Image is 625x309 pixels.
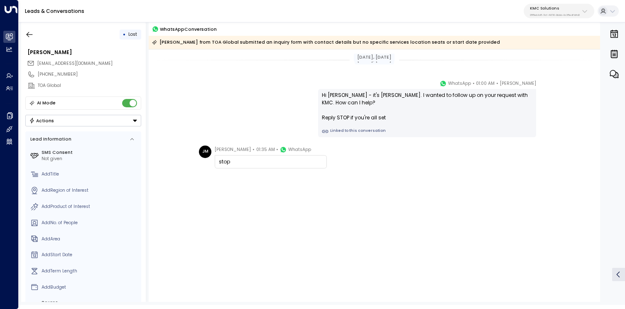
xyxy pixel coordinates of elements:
[27,49,141,56] div: [PERSON_NAME]
[42,299,139,306] label: Source
[256,146,275,154] span: 01:35 AM
[322,128,532,135] a: Linked to this conversation
[42,284,139,291] div: AddBudget
[37,60,113,67] span: jessmariano014@gmail.com
[42,171,139,178] div: AddTitle
[42,203,139,210] div: AddProduct of Interest
[28,136,71,143] div: Lead Information
[152,38,500,47] div: [PERSON_NAME] from TOA Global submitted an inquiry form with contact details but no specific serv...
[42,220,139,226] div: AddNo. of People
[496,79,498,88] span: •
[276,146,278,154] span: •
[448,79,471,88] span: WhatsApp
[42,187,139,194] div: AddRegion of Interest
[288,146,311,154] span: WhatsApp
[42,236,139,242] div: AddArea
[42,268,139,274] div: AddTerm Length
[160,26,217,33] span: WhatsApp Conversation
[530,13,580,17] p: 288eb1a8-11cf-4676-9bbb-0c38edf1dfd2
[42,156,139,162] div: Not given
[322,91,532,121] div: Hi [PERSON_NAME] - it's [PERSON_NAME]. I wanted to follow up on your request with KMC. How can I ...
[199,146,211,158] div: JM
[38,82,141,89] div: TOA Global
[354,54,395,62] div: [DATE], [DATE]
[530,6,580,11] p: KMC Solutions
[219,158,323,166] div: stop
[42,252,139,258] div: AddStart Date
[476,79,495,88] span: 01:00 AM
[42,149,139,156] label: SMS Consent
[25,7,84,15] a: Leads & Conversations
[539,79,552,92] img: 4_headshot.jpg
[25,115,141,126] div: Button group with a nested menu
[38,71,141,78] div: [PHONE_NUMBER]
[25,115,141,126] button: Actions
[524,4,594,18] button: KMC Solutions288eb1a8-11cf-4676-9bbb-0c38edf1dfd2
[252,146,255,154] span: •
[128,31,137,37] span: Lost
[37,99,56,107] div: AI Mode
[215,146,251,154] span: [PERSON_NAME]
[29,118,54,124] div: Actions
[37,60,113,67] span: [EMAIL_ADDRESS][DOMAIN_NAME]
[500,79,536,88] span: [PERSON_NAME]
[473,79,475,88] span: •
[123,29,126,40] div: •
